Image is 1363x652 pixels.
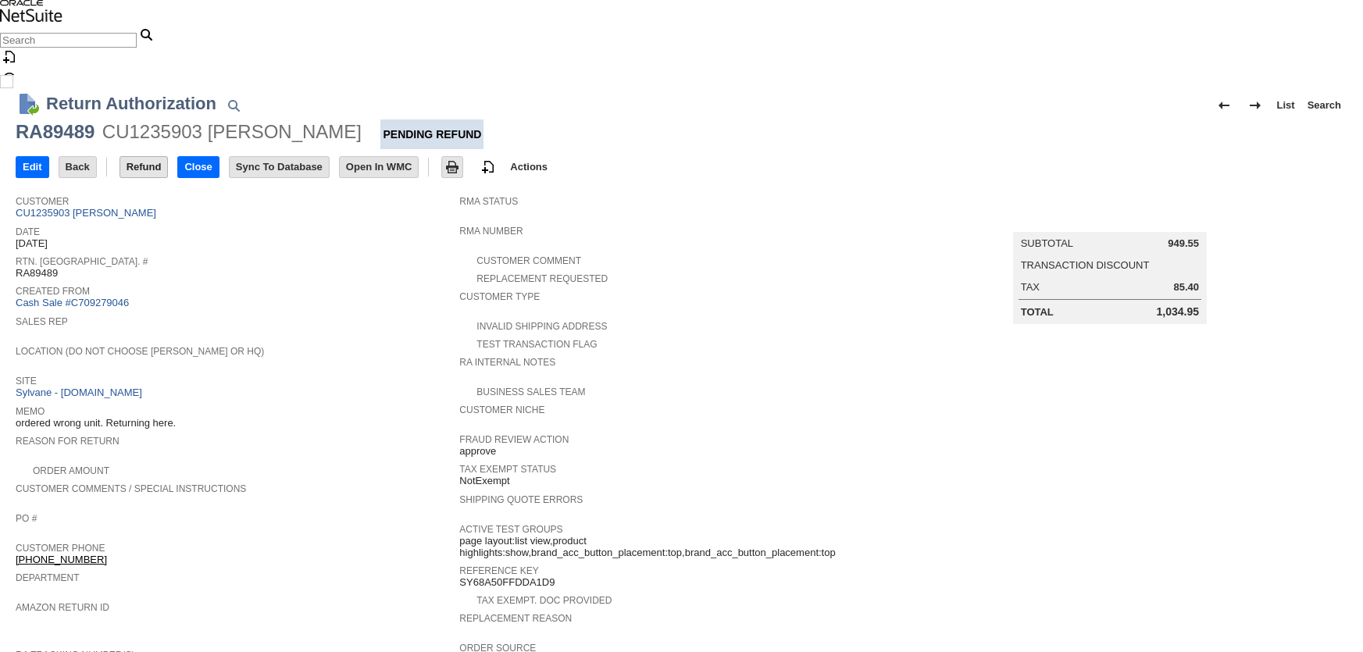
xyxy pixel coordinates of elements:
[459,565,538,576] a: Reference Key
[16,157,48,177] input: Edit
[102,119,362,144] div: CU1235903 [PERSON_NAME]
[16,417,176,429] span: ordered wrong unit. Returning here.
[476,321,607,332] a: Invalid Shipping Address
[16,267,58,280] span: RA89489
[1271,93,1301,118] a: List
[16,554,107,565] a: [PHONE_NUMBER]
[33,465,109,476] a: Order Amount
[459,404,544,415] a: Customer Niche
[459,475,509,487] span: NotExempt
[16,406,45,417] a: Memo
[476,273,608,284] a: Replacement Requested
[1021,306,1054,318] a: Total
[16,297,129,308] a: Cash Sale #C709279046
[459,226,523,237] a: RMA Number
[459,494,583,505] a: Shipping Quote Errors
[443,158,462,176] img: Print
[16,119,95,144] div: RA89489
[476,339,597,350] a: Test Transaction Flag
[59,157,96,177] input: Back
[16,483,246,494] a: Customer Comments / Special Instructions
[459,524,562,535] a: Active Test Groups
[1013,207,1207,232] caption: Summary
[476,387,585,397] a: Business Sales Team
[16,513,37,524] a: PO #
[459,434,569,445] a: Fraud Review Action
[1168,237,1199,250] span: 949.55
[476,595,612,606] a: Tax Exempt. Doc Provided
[46,91,216,116] h1: Return Authorization
[230,157,329,177] input: Sync To Database
[224,96,243,115] img: Quick Find
[476,255,581,266] a: Customer Comment
[16,572,80,583] a: Department
[1173,281,1199,294] span: 85.40
[459,535,895,559] span: page layout:list view,product highlights:show,brand_acc_button_placement:top,brand_acc_button_pla...
[442,157,462,177] input: Print
[459,613,572,624] a: Replacement reason
[137,25,155,44] svg: Search
[1215,96,1233,115] img: Previous
[16,316,68,327] a: Sales Rep
[459,196,518,207] a: RMA Status
[380,119,483,149] div: Pending Refund
[16,226,40,237] a: Date
[16,376,37,387] a: Site
[1246,96,1265,115] img: Next
[16,346,264,357] a: Location (Do Not Choose [PERSON_NAME] or HQ)
[16,387,146,398] a: Sylvane - [DOMAIN_NAME]
[16,436,120,447] a: Reason For Return
[459,291,540,302] a: Customer Type
[1156,305,1199,319] span: 1,034.95
[1021,281,1040,293] a: Tax
[1021,237,1073,249] a: Subtotal
[459,464,556,475] a: Tax Exempt Status
[16,286,90,297] a: Created From
[459,576,555,589] span: SY68A50FFDDA1D9
[1021,259,1150,271] a: Transaction Discount
[120,157,168,177] input: Refund
[16,207,160,219] a: CU1235903 [PERSON_NAME]
[16,602,109,613] a: Amazon Return ID
[340,157,419,177] input: Open In WMC
[1301,93,1347,118] a: Search
[479,158,498,176] img: add-record.svg
[459,445,496,458] span: approve
[459,357,555,368] a: RA Internal Notes
[16,237,48,250] span: [DATE]
[178,157,218,177] input: Close
[16,196,69,207] a: Customer
[16,543,105,554] a: Customer Phone
[504,161,554,173] a: Actions
[16,256,148,267] a: Rtn. [GEOGRAPHIC_DATA]. #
